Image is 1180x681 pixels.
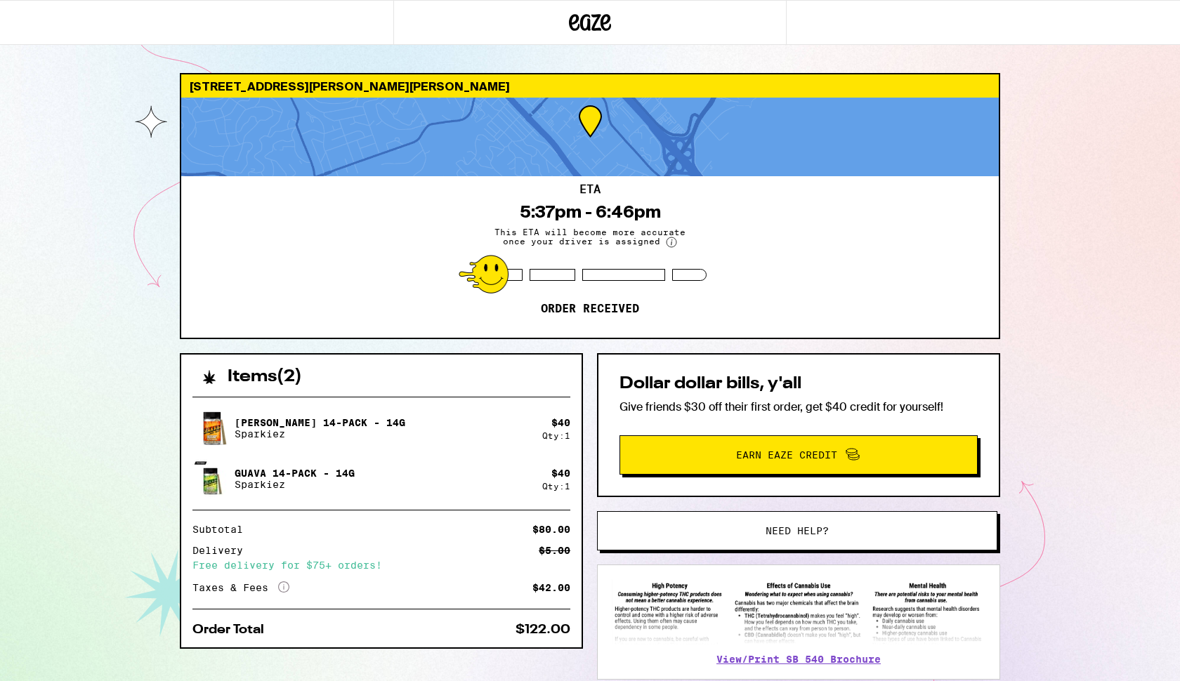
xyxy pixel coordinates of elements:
p: Sparkiez [235,428,405,439]
p: Give friends $30 off their first order, get $40 credit for yourself! [619,399,978,414]
div: 5:37pm - 6:46pm [520,202,661,222]
img: SB 540 Brochure preview [612,579,985,644]
p: Order received [541,302,639,316]
div: $80.00 [532,524,570,534]
div: [STREET_ADDRESS][PERSON_NAME][PERSON_NAME] [181,74,999,98]
div: $42.00 [532,583,570,593]
img: Guava 14-Pack - 14g [192,459,232,498]
div: Qty: 1 [542,431,570,440]
img: Jack 14-Pack - 14g [192,409,232,448]
h2: Items ( 2 ) [228,369,302,385]
div: Taxes & Fees [192,581,289,594]
span: Earn Eaze Credit [736,450,837,460]
div: $122.00 [516,623,570,636]
div: Order Total [192,623,274,636]
p: Guava 14-Pack - 14g [235,468,355,479]
div: Qty: 1 [542,482,570,491]
span: Need help? [766,526,829,536]
div: Free delivery for $75+ orders! [192,560,570,570]
span: Hi. Need any help? [8,10,101,21]
div: Subtotal [192,524,253,534]
button: Earn Eaze Credit [619,435,978,475]
h2: Dollar dollar bills, y'all [619,376,978,392]
div: $5.00 [539,546,570,555]
div: Delivery [192,546,253,555]
button: Need help? [597,511,997,550]
div: $ 40 [551,417,570,428]
span: This ETA will become more accurate once your driver is assigned [485,227,695,248]
h2: ETA [579,184,601,195]
div: $ 40 [551,468,570,479]
p: [PERSON_NAME] 14-Pack - 14g [235,417,405,428]
a: View/Print SB 540 Brochure [716,654,881,665]
p: Sparkiez [235,479,355,490]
